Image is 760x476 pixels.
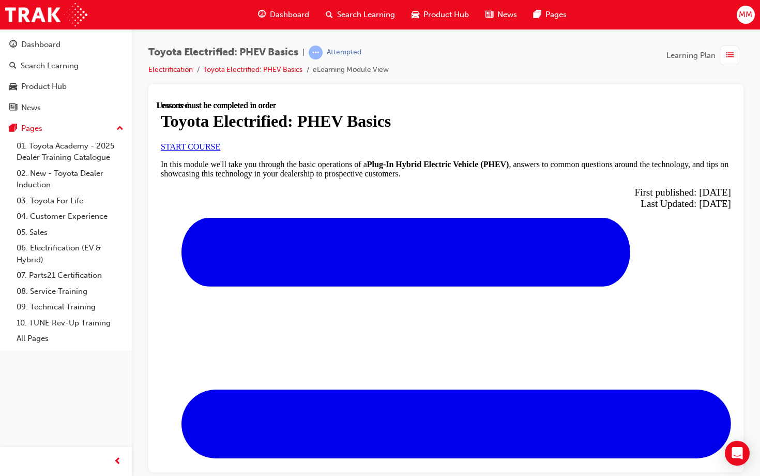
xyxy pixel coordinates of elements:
a: car-iconProduct Hub [403,4,477,25]
a: 08. Service Training [12,284,128,300]
div: News [21,102,41,114]
span: Product Hub [423,9,469,21]
div: Attempted [327,48,361,57]
strong: Plug-In Hybrid Electric Vehicle (PHEV) [210,59,353,68]
a: 06. Electrification (EV & Hybrid) [12,240,128,267]
div: Dashboard [21,39,60,51]
span: guage-icon [9,40,17,50]
div: Open Intercom Messenger [725,441,750,466]
a: 10. TUNE Rev-Up Training [12,315,128,331]
div: Pages [21,123,42,135]
a: Toyota Electrified: PHEV Basics [203,65,302,74]
p: In this module we'll take you through the basic operations of a , answers to common questions aro... [4,59,574,78]
span: Toyota Electrified: PHEV Basics [148,47,298,58]
button: Learning Plan [666,46,743,65]
a: 04. Customer Experience [12,209,128,225]
a: Search Learning [4,56,128,76]
span: learningRecordVerb_ATTEMPT-icon [309,46,323,59]
span: list-icon [726,49,734,62]
span: search-icon [326,8,333,21]
a: pages-iconPages [525,4,575,25]
a: 03. Toyota For Life [12,193,128,209]
a: All Pages [12,331,128,347]
a: 05. Sales [12,225,128,241]
div: Product Hub [21,81,67,93]
div: Search Learning [21,60,79,72]
a: Product Hub [4,77,128,96]
button: DashboardSearch LearningProduct HubNews [4,33,128,119]
a: START COURSE [4,41,64,50]
span: news-icon [9,103,17,113]
a: news-iconNews [477,4,525,25]
span: news-icon [485,8,493,21]
span: MM [739,9,752,21]
span: News [497,9,517,21]
a: Electrification [148,65,193,74]
span: search-icon [9,62,17,71]
button: Pages [4,119,128,138]
a: News [4,98,128,117]
span: Pages [545,9,567,21]
span: guage-icon [258,8,266,21]
button: MM [737,6,755,24]
a: search-iconSearch Learning [317,4,403,25]
span: car-icon [412,8,419,21]
h1: Toyota Electrified: PHEV Basics [4,11,574,30]
span: prev-icon [114,455,121,468]
img: Trak [5,3,87,26]
a: Dashboard [4,35,128,54]
a: 09. Technical Training [12,299,128,315]
span: Learning Plan [666,50,716,62]
span: pages-icon [9,124,17,133]
span: car-icon [9,82,17,92]
span: Search Learning [337,9,395,21]
span: | [302,47,305,58]
span: pages-icon [534,8,541,21]
span: Dashboard [270,9,309,21]
span: up-icon [116,122,124,136]
a: 01. Toyota Academy - 2025 Dealer Training Catalogue [12,138,128,166]
li: eLearning Module View [313,64,389,76]
a: 02. New - Toyota Dealer Induction [12,166,128,193]
a: 07. Parts21 Certification [12,267,128,284]
span: First published: [DATE] Last Updated: [DATE] [478,86,574,108]
a: guage-iconDashboard [250,4,317,25]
